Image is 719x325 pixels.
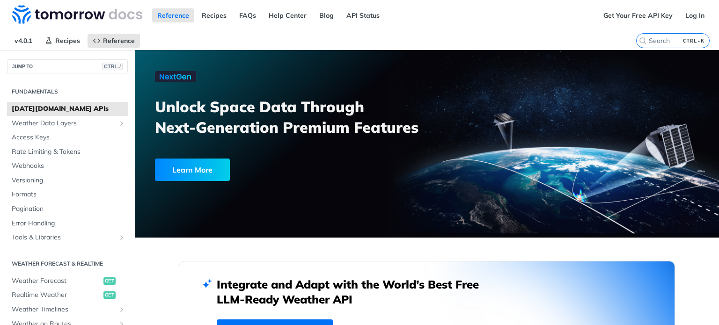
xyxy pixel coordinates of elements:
a: Log In [680,8,710,22]
span: Reference [103,36,135,45]
a: Reference [152,8,194,22]
a: Tools & LibrariesShow subpages for Tools & Libraries [7,231,128,245]
span: Recipes [55,36,80,45]
span: Weather Forecast [12,276,101,286]
span: Weather Timelines [12,305,116,314]
button: Show subpages for Weather Timelines [118,306,125,313]
span: v4.0.1 [9,34,37,48]
div: Learn More [155,159,230,181]
span: Formats [12,190,125,199]
span: Pagination [12,204,125,214]
a: Weather Forecastget [7,274,128,288]
a: Get Your Free API Key [598,8,678,22]
span: Error Handling [12,219,125,228]
span: Versioning [12,176,125,185]
kbd: CTRL-K [681,36,707,45]
span: get [103,277,116,285]
span: Realtime Weather [12,290,101,300]
button: Show subpages for Tools & Libraries [118,234,125,241]
img: Tomorrow.io Weather API Docs [12,5,142,24]
img: NextGen [155,71,196,82]
a: API Status [341,8,385,22]
a: Recipes [197,8,232,22]
span: [DATE][DOMAIN_NAME] APIs [12,104,125,114]
a: Rate Limiting & Tokens [7,145,128,159]
span: Rate Limiting & Tokens [12,147,125,157]
a: Learn More [155,159,381,181]
a: Versioning [7,173,128,188]
span: get [103,291,116,299]
span: Tools & Libraries [12,233,116,242]
h2: Integrate and Adapt with the World’s Best Free LLM-Ready Weather API [217,277,493,307]
span: Access Keys [12,133,125,142]
a: Error Handling [7,217,128,231]
a: Realtime Weatherget [7,288,128,302]
h2: Weather Forecast & realtime [7,260,128,268]
a: Blog [314,8,339,22]
button: JUMP TOCTRL-/ [7,59,128,73]
a: Help Center [264,8,312,22]
a: Reference [88,34,140,48]
h2: Fundamentals [7,87,128,96]
a: Pagination [7,202,128,216]
a: Weather TimelinesShow subpages for Weather Timelines [7,303,128,317]
button: Show subpages for Weather Data Layers [118,120,125,127]
a: Weather Data LayersShow subpages for Weather Data Layers [7,116,128,130]
a: Formats [7,188,128,202]
a: FAQs [234,8,261,22]
h3: Unlock Space Data Through Next-Generation Premium Features [155,96,437,137]
a: Recipes [40,34,85,48]
svg: Search [639,37,646,44]
span: CTRL-/ [102,63,123,70]
a: [DATE][DOMAIN_NAME] APIs [7,102,128,116]
span: Weather Data Layers [12,119,116,128]
a: Access Keys [7,130,128,144]
a: Webhooks [7,159,128,173]
span: Webhooks [12,161,125,171]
